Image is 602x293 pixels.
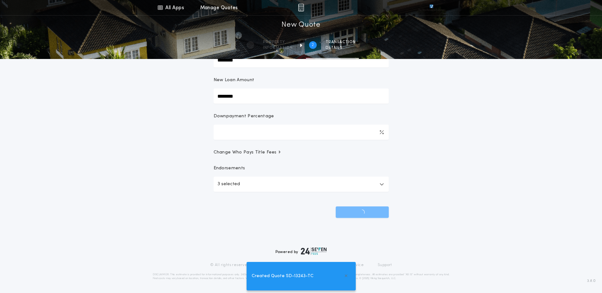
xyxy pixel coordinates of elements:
span: Change Who Pays Title Fees [214,149,282,156]
span: Transaction [326,40,356,45]
h1: New Quote [281,20,320,30]
button: Change Who Pays Title Fees [214,149,389,156]
p: New Loan Amount [214,77,255,83]
p: Endorsements [214,165,389,172]
img: logo [301,247,327,255]
div: Powered by [275,247,327,255]
span: information [263,45,293,50]
input: New Loan Amount [214,88,389,104]
p: 3 selected [217,180,240,188]
img: img [298,4,304,11]
h2: 2 [312,42,314,48]
img: vs-icon [418,4,445,11]
span: Created Quote SD-13243-TC [252,273,314,280]
button: 3 selected [214,177,389,192]
span: Property [263,40,293,45]
span: details [326,45,356,50]
p: Downpayment Percentage [214,113,274,120]
input: Sale Price [214,52,389,68]
input: Downpayment Percentage [214,125,389,140]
